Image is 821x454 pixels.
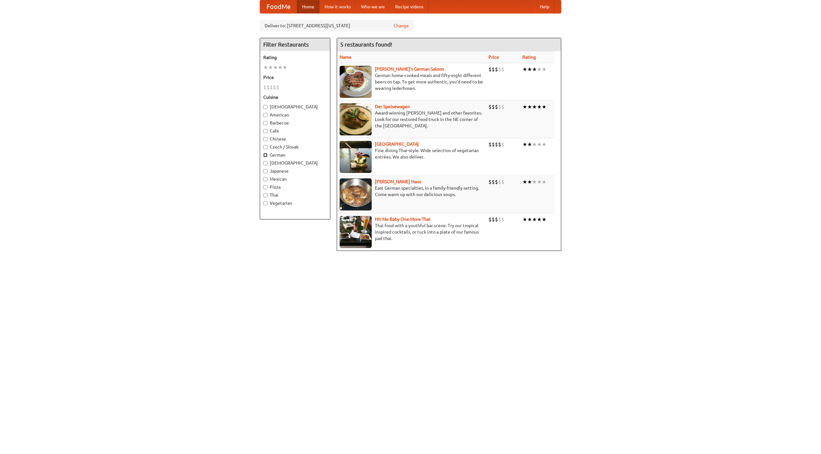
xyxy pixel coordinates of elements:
p: Thai food with a youthful bar scene. Try our tropical inspired cocktails, or tuck into a plate of... [340,222,483,242]
a: Hit Me Baby One More Thai [375,217,430,222]
li: $ [492,103,495,110]
input: Mexican [263,177,267,181]
li: $ [263,84,267,91]
li: ★ [532,216,537,223]
label: [DEMOGRAPHIC_DATA] [263,160,327,166]
li: $ [492,141,495,148]
li: $ [492,216,495,223]
li: ★ [537,178,542,185]
li: ★ [537,216,542,223]
input: Pizza [263,185,267,189]
input: Barbecue [263,121,267,125]
a: Change [394,22,409,29]
b: [PERSON_NAME] Haus [375,179,421,184]
input: Vegetarian [263,201,267,205]
li: ★ [278,64,283,71]
h5: Cuisine [263,94,327,100]
li: ★ [537,66,542,73]
li: $ [495,178,498,185]
li: ★ [522,103,527,110]
li: $ [488,141,492,148]
a: Name [340,55,351,60]
label: German [263,152,327,158]
li: ★ [273,64,278,71]
li: $ [498,178,501,185]
li: ★ [532,103,537,110]
label: Mexican [263,176,327,182]
li: $ [498,216,501,223]
li: ★ [532,178,537,185]
li: $ [270,84,273,91]
p: East German specialties, in a family-friendly setting. Come warm up with our delicious soups. [340,185,483,198]
img: babythai.jpg [340,216,372,248]
li: ★ [527,216,532,223]
li: $ [495,66,498,73]
li: ★ [532,141,537,148]
li: $ [498,66,501,73]
label: American [263,112,327,118]
a: [PERSON_NAME]'s German Saloon [375,66,444,72]
div: Deliver to: [STREET_ADDRESS][US_STATE] [260,20,414,31]
li: ★ [268,64,273,71]
li: $ [488,178,492,185]
input: Cafe [263,129,267,133]
li: ★ [527,141,532,148]
input: Thai [263,193,267,197]
label: [DEMOGRAPHIC_DATA] [263,104,327,110]
label: Chinese [263,136,327,142]
a: [GEOGRAPHIC_DATA] [375,141,419,147]
li: ★ [542,141,546,148]
a: Help [535,0,554,13]
img: speisewagen.jpg [340,103,372,135]
img: esthers.jpg [340,66,372,98]
li: $ [498,103,501,110]
li: $ [501,216,504,223]
p: Fine dining Thai-style. Wide selection of vegetarian entrées. We also deliver. [340,147,483,160]
label: Japanese [263,168,327,174]
li: ★ [537,103,542,110]
li: ★ [542,178,546,185]
label: Pizza [263,184,327,190]
li: $ [488,66,492,73]
li: $ [501,103,504,110]
a: Who we are [356,0,390,13]
label: Barbecue [263,120,327,126]
input: Japanese [263,169,267,173]
label: Czech / Slovak [263,144,327,150]
input: American [263,113,267,117]
li: ★ [283,64,287,71]
input: German [263,153,267,157]
li: $ [488,103,492,110]
h4: Filter Restaurants [260,38,330,51]
li: $ [495,216,498,223]
li: $ [492,66,495,73]
li: ★ [542,66,546,73]
a: Rating [522,55,536,60]
h5: Price [263,74,327,81]
li: ★ [537,141,542,148]
li: $ [495,141,498,148]
li: $ [501,66,504,73]
label: Vegetarian [263,200,327,206]
li: $ [492,178,495,185]
li: $ [276,84,279,91]
label: Thai [263,192,327,198]
li: ★ [522,178,527,185]
li: ★ [522,141,527,148]
a: Der Speisewagen [375,104,410,109]
input: Czech / Slovak [263,145,267,149]
li: ★ [542,103,546,110]
li: ★ [542,216,546,223]
li: $ [273,84,276,91]
li: $ [495,103,498,110]
li: $ [501,178,504,185]
h5: Rating [263,54,327,61]
li: ★ [527,103,532,110]
a: How it works [319,0,356,13]
li: ★ [527,66,532,73]
a: Home [297,0,319,13]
